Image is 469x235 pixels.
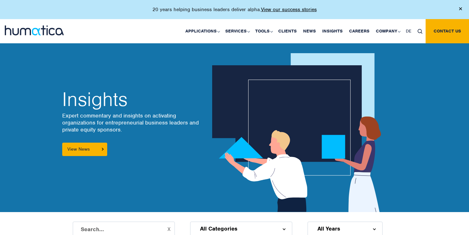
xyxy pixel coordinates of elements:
[426,19,469,43] a: Contact us
[261,6,317,13] a: View our success stories
[406,28,411,34] span: DE
[346,19,373,43] a: Careers
[153,6,317,13] p: 20 years helping business leaders deliver alpha.
[102,148,104,151] img: arrowicon
[418,29,422,34] img: search_icon
[275,19,300,43] a: Clients
[317,226,340,231] span: All Years
[5,25,64,35] img: logo
[373,19,403,43] a: Company
[167,227,170,232] button: X
[62,143,107,156] a: View News
[300,19,319,43] a: News
[62,112,199,133] p: Expert commentary and insights on activating organizations for entrepreneurial business leaders a...
[200,226,237,231] span: All Categories
[283,228,286,230] img: d_arroww
[212,53,388,212] img: about_banner1
[403,19,414,43] a: DE
[182,19,222,43] a: Applications
[252,19,275,43] a: Tools
[62,90,199,109] h2: Insights
[373,228,376,230] img: d_arroww
[319,19,346,43] a: Insights
[222,19,252,43] a: Services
